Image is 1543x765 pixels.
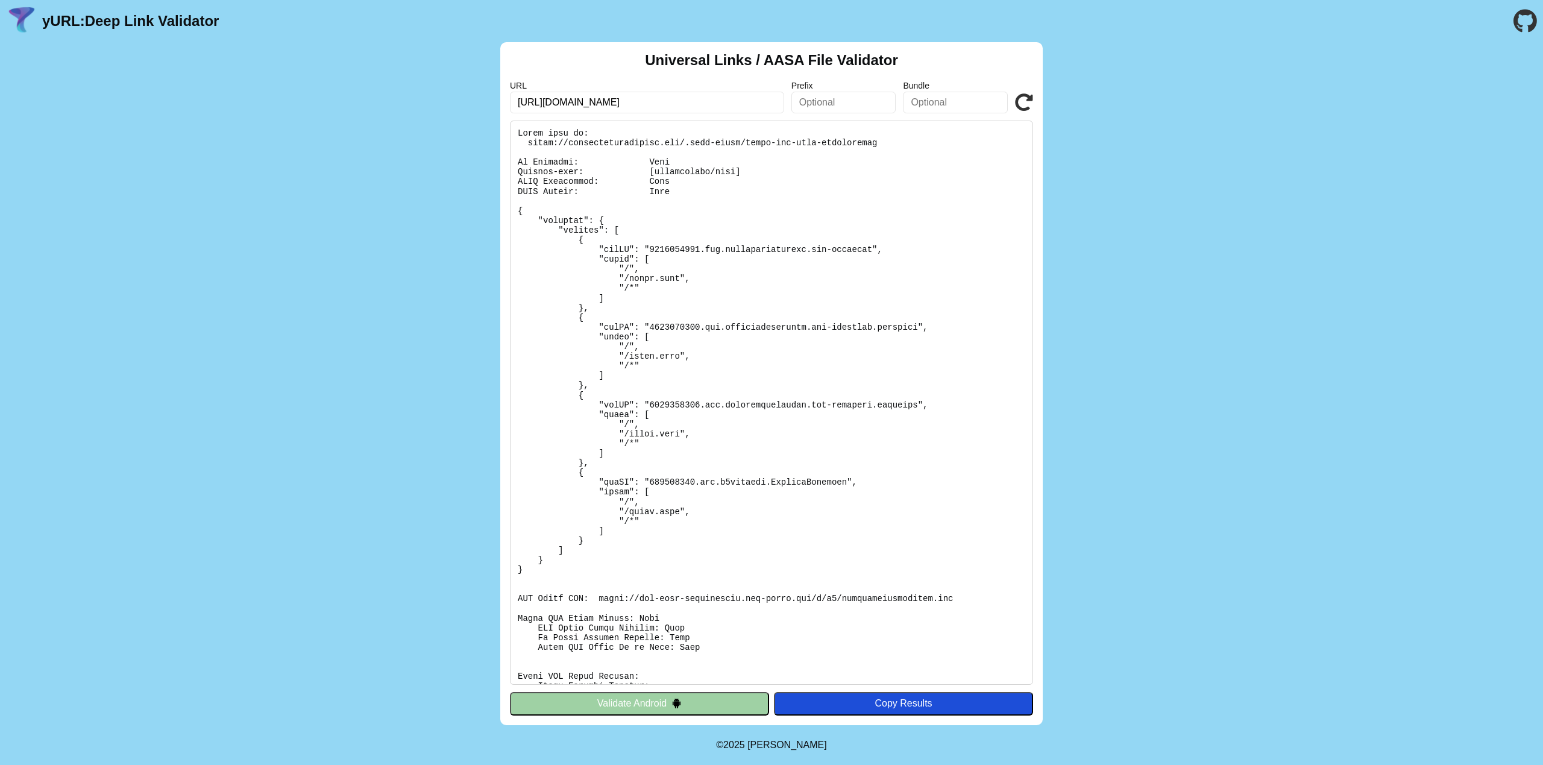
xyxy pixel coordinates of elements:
[903,81,1008,90] label: Bundle
[774,692,1033,715] button: Copy Results
[510,121,1033,685] pre: Lorem ipsu do: sitam://consecteturadipisc.eli/.sedd-eiusm/tempo-inc-utla-etdoloremag Al Enimadmi:...
[510,692,769,715] button: Validate Android
[6,5,37,37] img: yURL Logo
[747,740,827,750] a: Michael Ibragimchayev's Personal Site
[42,13,219,30] a: yURL:Deep Link Validator
[723,740,745,750] span: 2025
[510,81,784,90] label: URL
[903,92,1008,113] input: Optional
[510,92,784,113] input: Required
[791,92,896,113] input: Optional
[716,725,826,765] footer: ©
[780,698,1027,709] div: Copy Results
[645,52,898,69] h2: Universal Links / AASA File Validator
[671,698,682,708] img: droidIcon.svg
[791,81,896,90] label: Prefix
